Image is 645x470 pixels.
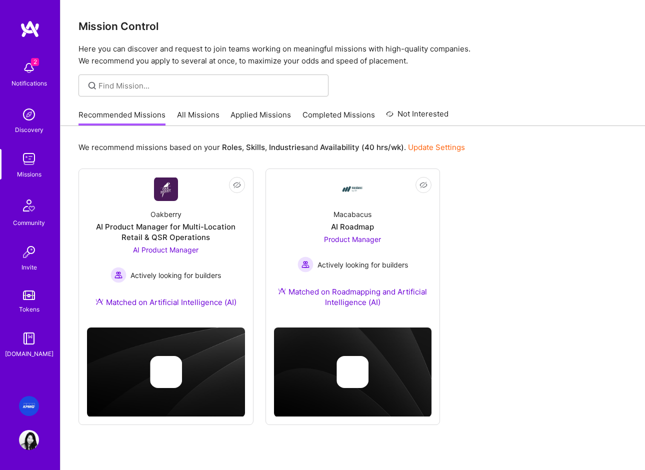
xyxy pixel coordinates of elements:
a: Recommended Missions [78,109,165,126]
a: Company LogoOakberryAI Product Manager for Multi-Location Retail & QSR OperationsAI Product Manag... [87,177,245,319]
img: bell [19,58,39,78]
span: Actively looking for builders [130,270,221,280]
a: Applied Missions [230,109,291,126]
span: Actively looking for builders [317,259,408,270]
span: 2 [31,58,39,66]
a: Completed Missions [302,109,375,126]
img: Invite [19,242,39,262]
div: Oakberry [150,209,181,219]
img: Community [17,193,41,217]
div: AI Roadmap [331,221,374,232]
img: Ateam Purple Icon [95,297,103,305]
div: Matched on Roadmapping and Artificial Intelligence (AI) [274,286,432,307]
div: Missions [17,169,41,179]
img: discovery [19,104,39,124]
input: Find Mission... [98,80,321,91]
b: Roles [222,142,242,152]
img: Company logo [336,356,368,388]
p: We recommend missions based on your , , and . [78,142,465,152]
a: User Avatar [16,430,41,450]
img: cover [87,327,245,416]
h3: Mission Control [78,20,627,32]
img: tokens [23,290,35,300]
a: Company LogoMacabacusAI RoadmapProduct Manager Actively looking for buildersActively looking for ... [274,177,432,319]
img: Company logo [150,356,182,388]
img: Company Logo [154,177,178,201]
i: icon EyeClosed [233,181,241,189]
div: Matched on Artificial Intelligence (AI) [95,297,236,307]
img: Actively looking for builders [110,267,126,283]
span: Product Manager [324,235,381,243]
img: logo [20,20,40,38]
a: All Missions [177,109,219,126]
div: Macabacus [333,209,371,219]
img: Actively looking for builders [297,256,313,272]
img: Ateam Purple Icon [278,287,286,295]
a: KPMG: KPMG- Anomaly Detection Agent [16,396,41,416]
img: cover [274,327,432,416]
b: Skills [246,142,265,152]
img: guide book [19,328,39,348]
p: Here you can discover and request to join teams working on meaningful missions with high-quality ... [78,43,627,67]
b: Availability (40 hrs/wk) [320,142,404,152]
b: Industries [269,142,305,152]
div: Community [13,217,45,228]
div: Invite [21,262,37,272]
img: KPMG: KPMG- Anomaly Detection Agent [19,396,39,416]
div: Notifications [11,78,47,88]
a: Update Settings [408,142,465,152]
div: AI Product Manager for Multi-Location Retail & QSR Operations [87,221,245,242]
span: AI Product Manager [133,245,198,254]
img: Company Logo [340,177,364,201]
div: [DOMAIN_NAME] [5,348,53,359]
i: icon EyeClosed [419,181,427,189]
div: Discovery [15,124,43,135]
div: Tokens [19,304,39,314]
img: teamwork [19,149,39,169]
img: User Avatar [19,430,39,450]
i: icon SearchGrey [86,80,98,91]
a: Not Interested [386,108,448,126]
